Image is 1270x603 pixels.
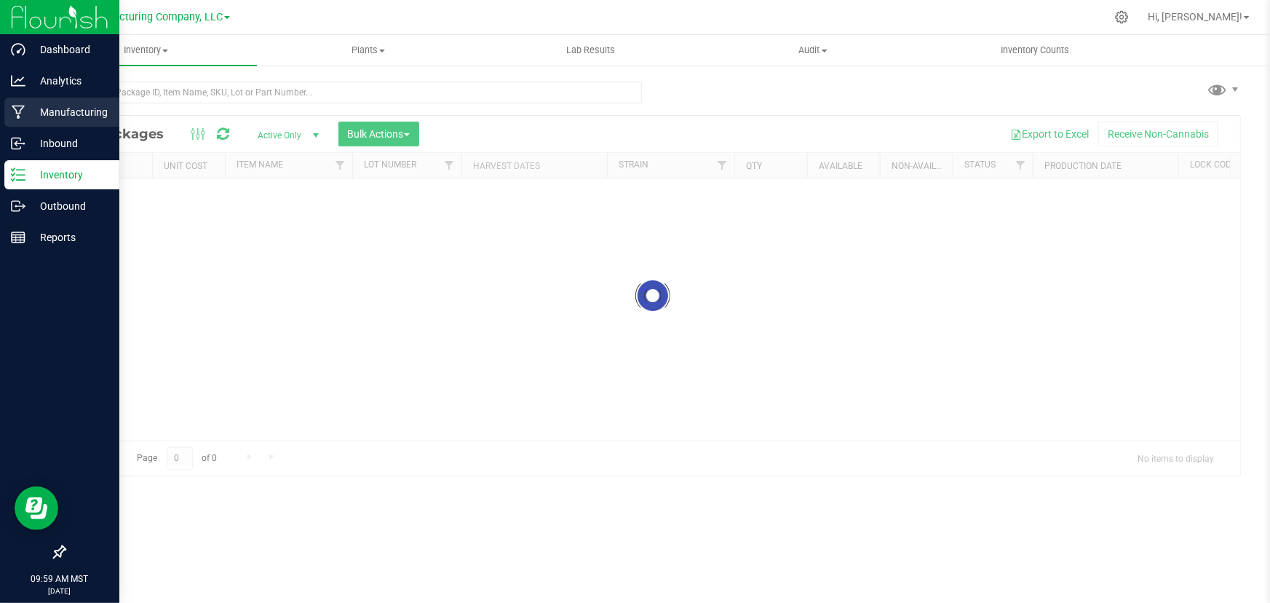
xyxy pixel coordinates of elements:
[25,166,113,184] p: Inventory
[35,35,257,66] a: Inventory
[11,105,25,119] inline-svg: Manufacturing
[35,44,257,57] span: Inventory
[982,44,1090,57] span: Inventory Counts
[1113,10,1131,24] div: Manage settings
[11,199,25,213] inline-svg: Outbound
[11,230,25,245] inline-svg: Reports
[25,72,113,90] p: Analytics
[64,82,642,103] input: Search Package ID, Item Name, SKU, Lot or Part Number...
[547,44,635,57] span: Lab Results
[25,41,113,58] p: Dashboard
[25,103,113,121] p: Manufacturing
[480,35,702,66] a: Lab Results
[11,136,25,151] inline-svg: Inbound
[67,11,223,23] span: BB Manufacturing Company, LLC
[25,135,113,152] p: Inbound
[258,44,478,57] span: Plants
[11,167,25,182] inline-svg: Inventory
[15,486,58,530] iframe: Resource center
[25,197,113,215] p: Outbound
[7,572,113,586] p: 09:59 AM MST
[257,35,479,66] a: Plants
[25,229,113,246] p: Reports
[924,35,1146,66] a: Inventory Counts
[11,42,25,57] inline-svg: Dashboard
[702,44,923,57] span: Audit
[702,35,924,66] a: Audit
[7,586,113,596] p: [DATE]
[1148,11,1242,23] span: Hi, [PERSON_NAME]!
[11,74,25,88] inline-svg: Analytics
